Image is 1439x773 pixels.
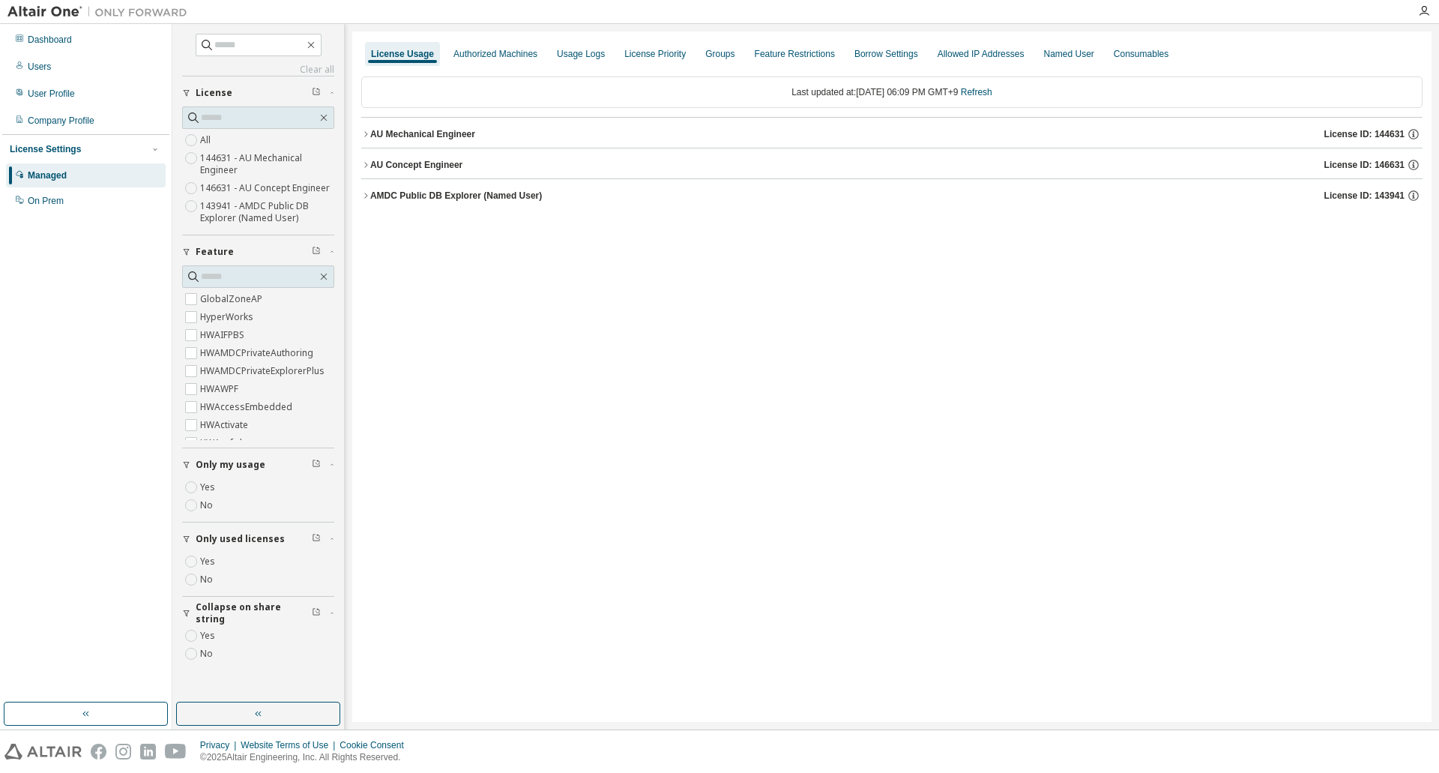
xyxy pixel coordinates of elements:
[182,523,334,556] button: Only used licenses
[200,308,256,326] label: HyperWorks
[557,48,605,60] div: Usage Logs
[854,48,918,60] div: Borrow Settings
[361,118,1423,151] button: AU Mechanical EngineerLicense ID: 144631
[165,744,187,760] img: youtube.svg
[28,115,94,127] div: Company Profile
[182,235,334,268] button: Feature
[4,744,82,760] img: altair_logo.svg
[200,362,328,380] label: HWAMDCPrivateExplorerPlus
[370,159,462,171] div: AU Concept Engineer
[200,179,333,197] label: 146631 - AU Concept Engineer
[200,751,413,764] p: © 2025 Altair Engineering, Inc. All Rights Reserved.
[624,48,686,60] div: License Priority
[28,169,67,181] div: Managed
[200,131,214,149] label: All
[361,148,1423,181] button: AU Concept EngineerLicense ID: 146631
[1324,190,1405,202] span: License ID: 143941
[1043,48,1093,60] div: Named User
[961,87,992,97] a: Refresh
[312,87,321,99] span: Clear filter
[371,48,434,60] div: License Usage
[200,571,216,589] label: No
[91,744,106,760] img: facebook.svg
[200,380,241,398] label: HWAWPF
[196,246,234,258] span: Feature
[200,398,295,416] label: HWAccessEmbedded
[200,739,241,751] div: Privacy
[28,195,64,207] div: On Prem
[200,553,218,571] label: Yes
[1324,159,1405,171] span: License ID: 146631
[241,739,340,751] div: Website Terms of Use
[453,48,537,60] div: Authorized Machines
[1324,128,1405,140] span: License ID: 144631
[370,128,475,140] div: AU Mechanical Engineer
[196,533,285,545] span: Only used licenses
[10,143,81,155] div: License Settings
[200,326,247,344] label: HWAIFPBS
[705,48,734,60] div: Groups
[200,496,216,514] label: No
[200,645,216,663] label: No
[312,533,321,545] span: Clear filter
[312,246,321,258] span: Clear filter
[28,88,75,100] div: User Profile
[200,416,251,434] label: HWActivate
[200,434,248,452] label: HWAcufwh
[361,179,1423,212] button: AMDC Public DB Explorer (Named User)License ID: 143941
[755,48,835,60] div: Feature Restrictions
[28,61,51,73] div: Users
[182,597,334,630] button: Collapse on share string
[7,4,195,19] img: Altair One
[200,197,334,227] label: 143941 - AMDC Public DB Explorer (Named User)
[182,76,334,109] button: License
[340,739,412,751] div: Cookie Consent
[196,87,232,99] span: License
[938,48,1025,60] div: Allowed IP Addresses
[28,34,72,46] div: Dashboard
[370,190,542,202] div: AMDC Public DB Explorer (Named User)
[200,149,334,179] label: 144631 - AU Mechanical Engineer
[361,76,1423,108] div: Last updated at: [DATE] 06:09 PM GMT+9
[182,64,334,76] a: Clear all
[200,290,265,308] label: GlobalZoneAP
[200,478,218,496] label: Yes
[140,744,156,760] img: linkedin.svg
[312,607,321,619] span: Clear filter
[115,744,131,760] img: instagram.svg
[1114,48,1168,60] div: Consumables
[182,448,334,481] button: Only my usage
[200,344,316,362] label: HWAMDCPrivateAuthoring
[196,459,265,471] span: Only my usage
[312,459,321,471] span: Clear filter
[196,601,312,625] span: Collapse on share string
[200,627,218,645] label: Yes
